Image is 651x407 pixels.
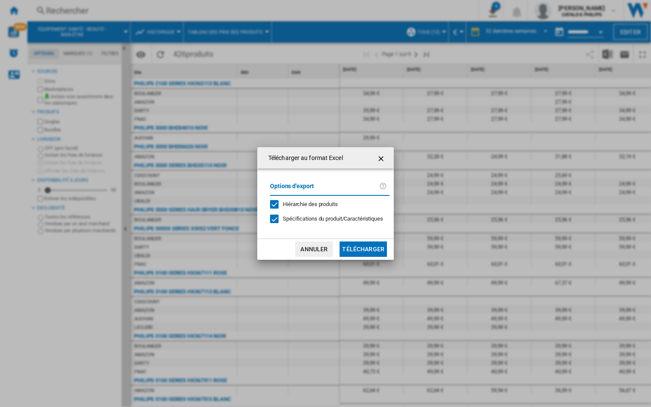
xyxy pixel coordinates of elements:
button: Télécharger [340,241,387,257]
label: Options d'export [270,181,379,197]
md-dialog: Télécharger au ... [257,147,394,259]
h4: Télécharger au format Excel [264,154,343,163]
span: Hiérarchie des produits [283,201,338,207]
ng-md-icon: getI18NText('BUTTONS.CLOSE_DIALOG') [377,154,387,164]
button: getI18NText('BUTTONS.CLOSE_DIALOG') [373,149,390,166]
div: S'applique uniquement à la vision catégorie [283,215,383,223]
md-checkbox: Hiérarchie des produits [270,200,383,208]
span: Spécifications du produit/Caractéristiques [283,215,383,222]
button: Annuler [295,241,333,257]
